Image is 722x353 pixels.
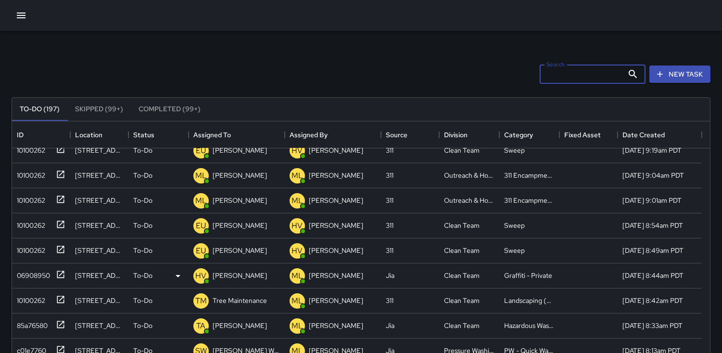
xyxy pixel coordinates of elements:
[622,170,684,180] div: 9/16/2025, 9:04am PDT
[546,60,565,68] label: Search
[444,196,494,205] div: Outreach & Hospitality
[196,145,206,157] p: EU
[75,196,124,205] div: 195-197 6th Street
[309,246,363,255] p: [PERSON_NAME]
[13,317,48,330] div: 85a76580
[213,246,267,255] p: [PERSON_NAME]
[444,121,468,148] div: Division
[504,246,525,255] div: Sweep
[67,98,131,121] button: Skipped (99+)
[622,221,683,230] div: 9/16/2025, 8:54am PDT
[292,145,303,157] p: HV
[195,170,207,182] p: ML
[75,145,124,155] div: 1125 Market Street
[75,296,124,305] div: 1390 Mission Street
[133,121,154,148] div: Status
[504,170,555,180] div: 311 Encampments
[292,220,303,232] p: HV
[213,321,267,330] p: [PERSON_NAME]
[290,121,328,148] div: Assigned By
[12,98,67,121] button: To-Do (197)
[386,170,393,180] div: 311
[133,196,152,205] p: To-Do
[75,221,124,230] div: 1145 Market Street
[12,121,70,148] div: ID
[309,196,363,205] p: [PERSON_NAME]
[444,271,480,280] div: Clean Team
[444,221,480,230] div: Clean Team
[386,221,393,230] div: 311
[196,270,207,282] p: HV
[309,145,363,155] p: [PERSON_NAME]
[649,65,710,83] button: New Task
[618,121,702,148] div: Date Created
[444,321,480,330] div: Clean Team
[13,192,45,205] div: 10100262
[504,271,552,280] div: Graffiti - Private
[386,271,394,280] div: Jia
[309,296,363,305] p: [PERSON_NAME]
[622,145,682,155] div: 9/16/2025, 9:19am PDT
[564,121,601,148] div: Fixed Asset
[13,267,50,280] div: 06908950
[444,145,480,155] div: Clean Team
[386,246,393,255] div: 311
[309,321,363,330] p: [PERSON_NAME]
[292,245,303,257] p: HV
[386,296,393,305] div: 311
[386,321,394,330] div: Jia
[559,121,618,148] div: Fixed Asset
[444,246,480,255] div: Clean Team
[444,170,494,180] div: Outreach & Hospitality
[213,145,267,155] p: [PERSON_NAME]
[195,195,207,207] p: ML
[195,295,207,307] p: TM
[386,145,393,155] div: 311
[128,121,189,148] div: Status
[197,320,206,332] p: TA
[213,221,267,230] p: [PERSON_NAME]
[75,121,102,148] div: Location
[444,296,480,305] div: Clean Team
[381,121,439,148] div: Source
[133,296,152,305] p: To-Do
[291,195,303,207] p: ML
[133,170,152,180] p: To-Do
[213,271,267,280] p: [PERSON_NAME]
[70,121,128,148] div: Location
[17,121,24,148] div: ID
[291,170,303,182] p: ML
[133,321,152,330] p: To-Do
[622,121,665,148] div: Date Created
[196,220,206,232] p: EU
[133,271,152,280] p: To-Do
[196,245,206,257] p: EU
[291,320,303,332] p: ML
[213,196,267,205] p: [PERSON_NAME]
[189,121,285,148] div: Assigned To
[75,321,124,330] div: 1420 Mission Street
[75,170,124,180] div: 479 Natoma Street
[622,296,683,305] div: 9/16/2025, 8:42am PDT
[386,121,407,148] div: Source
[133,145,152,155] p: To-Do
[291,295,303,307] p: ML
[193,121,231,148] div: Assigned To
[504,145,525,155] div: Sweep
[309,271,363,280] p: [PERSON_NAME]
[504,296,555,305] div: Landscaping (DG & Weeds)
[386,196,393,205] div: 311
[213,170,267,180] p: [PERSON_NAME]
[75,271,124,280] div: 1337 Mission Street
[131,98,208,121] button: Completed (99+)
[13,292,45,305] div: 10100262
[285,121,381,148] div: Assigned By
[13,217,45,230] div: 10100262
[133,246,152,255] p: To-Do
[499,121,559,148] div: Category
[622,321,683,330] div: 9/16/2025, 8:33am PDT
[133,221,152,230] p: To-Do
[13,142,45,155] div: 10100262
[213,296,267,305] p: Tree Maintenance
[309,221,363,230] p: [PERSON_NAME]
